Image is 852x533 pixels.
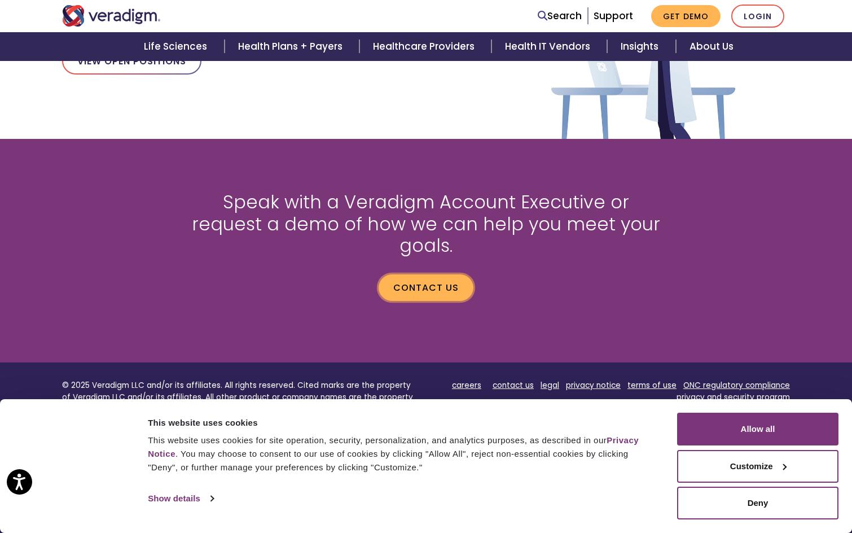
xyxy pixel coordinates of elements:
a: privacy and security program [677,392,790,403]
a: Get Demo [651,5,721,27]
h2: Speak with a Veradigm Account Executive or request a demo of how we can help you meet your goals. [186,191,666,256]
a: Search [538,8,582,24]
a: Healthcare Providers [359,32,491,61]
img: Veradigm logo [62,5,161,27]
a: privacy notice [566,380,621,391]
a: About Us [676,32,747,61]
a: Login [731,5,784,28]
a: Life Sciences [130,32,224,61]
a: terms of use [627,380,677,391]
a: Insights [607,32,675,61]
button: Allow all [677,413,838,445]
p: © 2025 Veradigm LLC and/or its affiliates. All rights reserved. Cited marks are the property of V... [62,379,418,416]
div: This website uses cookies for site operation, security, personalization, and analytics purposes, ... [148,434,652,474]
button: Deny [677,487,838,519]
a: Support [594,9,633,23]
a: legal [541,380,559,391]
a: Health Plans + Payers [225,32,359,61]
a: contact us [493,380,534,391]
button: Customize [677,450,838,483]
a: ONC regulatory compliance [683,380,790,391]
a: careers [452,380,481,391]
a: View Open Positions [62,47,201,75]
div: This website uses cookies [148,416,652,430]
a: Health IT Vendors [491,32,607,61]
a: Contact us [379,274,473,300]
a: Show details [148,490,213,507]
